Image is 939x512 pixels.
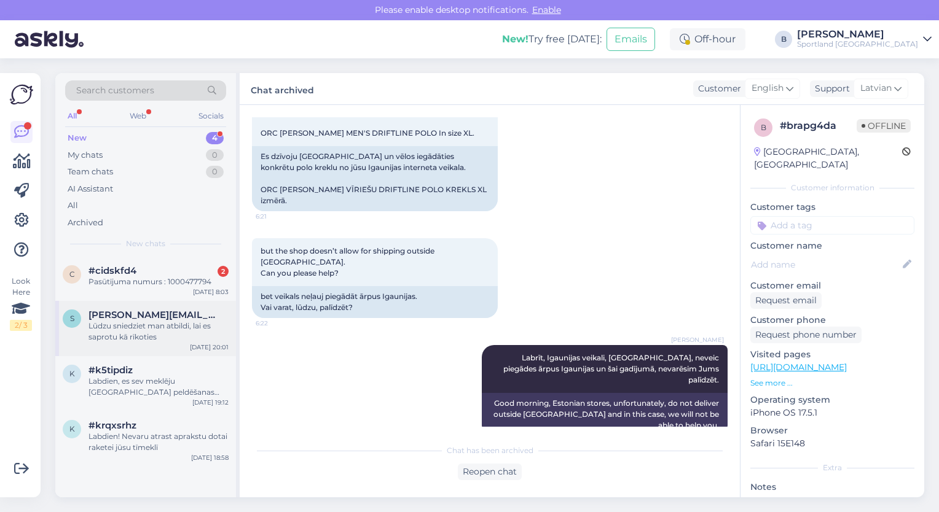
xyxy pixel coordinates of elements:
[191,453,229,462] div: [DATE] 18:58
[752,82,784,95] span: English
[447,445,533,456] span: Chat has been archived
[797,29,932,49] a: [PERSON_NAME]Sportland [GEOGRAPHIC_DATA]
[10,276,32,331] div: Look Here
[810,82,850,95] div: Support
[256,212,302,221] span: 6:21
[754,145,902,171] div: [GEOGRAPHIC_DATA], [GEOGRAPHIC_DATA]
[671,335,724,344] span: [PERSON_NAME]
[857,119,911,133] span: Offline
[65,108,79,124] div: All
[127,108,149,124] div: Web
[503,353,721,384] span: Labrīt, Igaunijas veikali, [GEOGRAPHIC_DATA], neveic piegādes ārpus Igaunijas un šai gadījumā, ne...
[252,146,498,211] div: Es dzīvoju [GEOGRAPHIC_DATA] un vēlos iegādāties konkrētu polo kreklu no jūsu Igaunijas interneta...
[750,201,914,214] p: Customer tags
[68,200,78,212] div: All
[458,464,522,480] div: Reopen chat
[750,279,914,292] p: Customer email
[10,83,33,106] img: Askly Logo
[750,292,822,309] div: Request email
[69,369,75,378] span: k
[252,286,498,318] div: bet veikals neļauj piegādāt ārpus Igaunijas. Vai varat, lūdzu, palīdzēt?
[750,327,862,343] div: Request phone number
[88,365,133,376] span: #k5tipdiz
[528,4,565,15] span: Enable
[693,82,741,95] div: Customer
[750,394,914,406] p: Operating system
[750,437,914,450] p: Safari 15E148
[780,118,857,133] div: # brapg4da
[750,362,847,373] a: [URL][DOMAIN_NAME]
[607,28,655,51] button: Emails
[190,343,229,352] div: [DATE] 20:01
[192,398,229,407] div: [DATE] 19:12
[88,276,229,287] div: Pasūtījuma numurs : 1000477794
[68,132,87,144] div: New
[502,33,528,45] b: New!
[196,108,226,124] div: Socials
[775,31,792,48] div: B
[761,123,766,132] span: b
[797,39,918,49] div: Sportland [GEOGRAPHIC_DATA]
[68,166,113,178] div: Team chats
[69,270,75,279] span: c
[251,80,314,97] label: Chat archived
[68,217,103,229] div: Archived
[750,481,914,494] p: Notes
[68,149,103,161] div: My chats
[750,239,914,252] p: Customer name
[88,431,229,453] div: Labdien! Nevaru atrast aprakstu dotai raketei jūsu tīmeklī
[797,29,918,39] div: [PERSON_NAME]
[751,258,900,271] input: Add name
[206,149,224,161] div: 0
[860,82,892,95] span: Latvian
[76,84,154,97] span: Search customers
[206,166,224,178] div: 0
[502,32,602,47] div: Try free [DATE]:
[193,287,229,297] div: [DATE] 8:03
[261,246,436,277] span: but the shop doesn’t allow for shipping outside [GEOGRAPHIC_DATA]. Can you please help?
[750,462,914,473] div: Extra
[70,314,74,323] span: s
[218,266,229,277] div: 2
[88,420,136,431] span: #krqxsrhz
[750,378,914,389] p: See more ...
[88,376,229,398] div: Labdien, es sev meklēju [GEOGRAPHIC_DATA] peldēšanas cepuri bet ne silikona lai nav pārāk cieša. ...
[750,216,914,235] input: Add a tag
[750,406,914,419] p: iPhone OS 17.5.1
[126,238,165,249] span: New chats
[750,424,914,437] p: Browser
[88,265,136,276] span: #cidskfd4
[670,28,745,50] div: Off-hour
[750,314,914,327] p: Customer phone
[88,320,229,343] div: Lūdzu sniedziet man atbildi, lai es saprotu kā rīkoties
[69,424,75,433] span: k
[88,309,216,320] span: sandra.gorjacko@inbox.lv
[206,132,224,144] div: 4
[750,348,914,361] p: Visited pages
[68,183,113,195] div: AI Assistant
[10,320,32,331] div: 2 / 3
[256,319,302,328] span: 6:22
[482,393,728,436] div: Good morning, Estonian stores, unfortunately, do not deliver outside [GEOGRAPHIC_DATA] and in thi...
[750,182,914,193] div: Customer information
